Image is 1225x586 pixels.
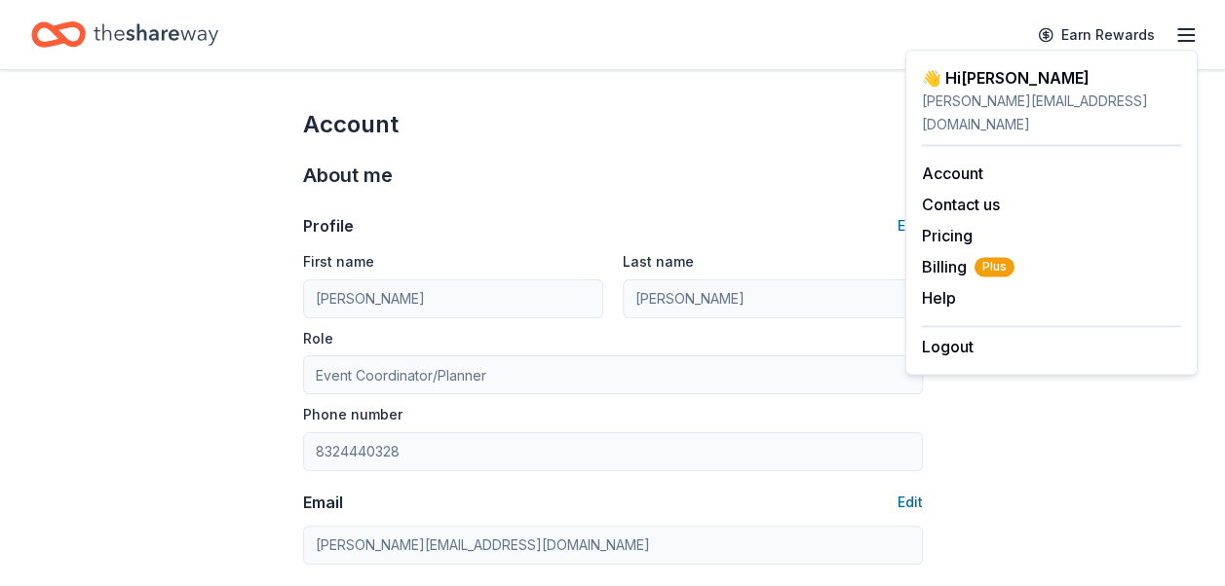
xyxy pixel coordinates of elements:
div: About me [303,160,923,191]
a: Home [31,12,218,57]
label: Role [303,329,333,348]
span: Billing [922,255,1014,278]
button: Contact us [922,193,1000,216]
button: Logout [922,335,974,358]
div: Profile [303,214,354,238]
label: Last name [623,252,694,272]
div: Email [303,491,343,514]
a: Pricing [922,226,973,245]
button: Edit [898,214,923,238]
label: Phone number [303,405,402,424]
button: Help [922,286,956,310]
div: [PERSON_NAME][EMAIL_ADDRESS][DOMAIN_NAME] [922,90,1181,136]
a: Earn Rewards [1026,18,1167,53]
div: 👋 Hi [PERSON_NAME] [922,66,1181,90]
button: Edit [898,491,923,514]
a: Account [922,164,983,183]
button: BillingPlus [922,255,1014,278]
div: Account [303,109,923,140]
span: Plus [975,257,1014,276]
label: First name [303,252,374,272]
